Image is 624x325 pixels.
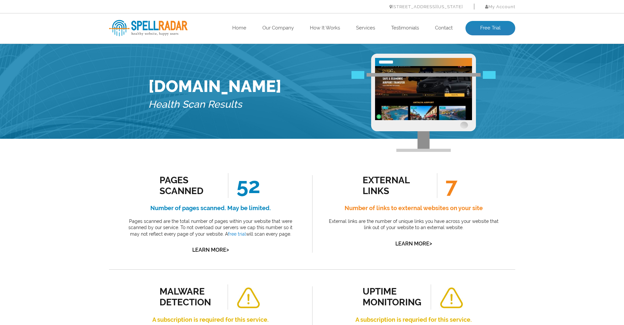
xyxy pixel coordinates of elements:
h5: Health Scan Results [148,96,281,113]
img: Free Webiste Analysis [351,84,496,92]
img: alert [439,287,463,309]
img: alert [236,287,260,309]
img: Free Website Analysis [375,66,472,120]
p: Pages scanned are the total number of pages within your website that were scanned by our service.... [124,218,297,238]
span: > [226,245,229,254]
h4: A subscription is required for this service. [124,315,297,325]
div: Pages Scanned [160,175,219,196]
h4: A subscription is requried for this service. [327,315,501,325]
div: uptime monitoring [363,286,422,308]
h1: [DOMAIN_NAME] [148,77,281,96]
img: Free Webiste Analysis [371,54,476,152]
h4: Number of links to external websites on your site [327,203,501,213]
a: Learn More> [395,241,432,247]
span: > [429,239,432,248]
div: malware detection [160,286,219,308]
a: free trial [228,231,246,237]
span: 52 [228,173,260,198]
div: external links [363,175,422,196]
a: Learn More> [192,247,229,253]
span: 7 [437,173,457,198]
p: External links are the number of unique links you have across your website that link out of your ... [327,218,501,231]
h4: Number of pages scanned. May be limited. [124,203,297,213]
